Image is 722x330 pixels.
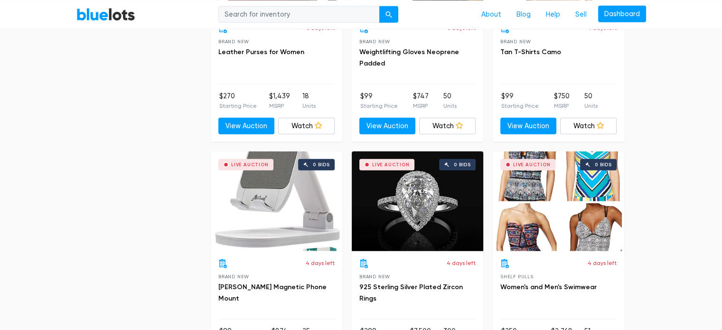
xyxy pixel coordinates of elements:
a: Live Auction 0 bids [352,151,483,251]
a: 925 Sterling Silver Plated Zircon Rings [359,283,463,302]
a: Help [538,5,568,23]
div: 0 bids [595,162,612,167]
p: Units [584,102,598,110]
li: $747 [413,91,428,110]
a: Blog [509,5,538,23]
input: Search for inventory [218,6,380,23]
div: Live Auction [513,162,551,167]
a: Live Auction 0 bids [493,151,624,251]
div: Live Auction [372,162,410,167]
p: MSRP [269,102,290,110]
span: Brand New [359,39,390,44]
p: Units [443,102,457,110]
a: BlueLots [76,7,135,21]
a: Live Auction 0 bids [211,151,342,251]
li: 18 [302,91,316,110]
span: Brand New [500,39,531,44]
p: MSRP [413,102,428,110]
p: Starting Price [501,102,539,110]
a: About [474,5,509,23]
a: [PERSON_NAME] Magnetic Phone Mount [218,283,327,302]
li: $99 [501,91,539,110]
p: 4 days left [447,259,476,267]
li: $750 [553,91,569,110]
div: 0 bids [313,162,330,167]
div: Live Auction [231,162,269,167]
a: Women's and Men's Swimwear [500,283,597,291]
p: 4 days left [306,259,335,267]
span: Brand New [359,274,390,279]
a: Weightlifting Gloves Neoprene Padded [359,48,459,67]
li: $1,439 [269,91,290,110]
p: Units [302,102,316,110]
a: Dashboard [598,5,646,22]
a: View Auction [218,118,275,135]
a: Leather Purses for Women [218,48,304,56]
p: 4 days left [588,259,617,267]
li: $99 [360,91,398,110]
a: Watch [419,118,476,135]
li: 50 [584,91,598,110]
a: View Auction [359,118,416,135]
a: Watch [278,118,335,135]
a: Watch [560,118,617,135]
p: Starting Price [360,102,398,110]
span: Shelf Pulls [500,274,534,279]
li: $270 [219,91,257,110]
span: Brand New [218,274,249,279]
li: 50 [443,91,457,110]
a: View Auction [500,118,557,135]
a: Sell [568,5,594,23]
div: 0 bids [454,162,471,167]
span: Brand New [218,39,249,44]
p: Starting Price [219,102,257,110]
p: MSRP [553,102,569,110]
a: Tan T-Shirts Camo [500,48,561,56]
